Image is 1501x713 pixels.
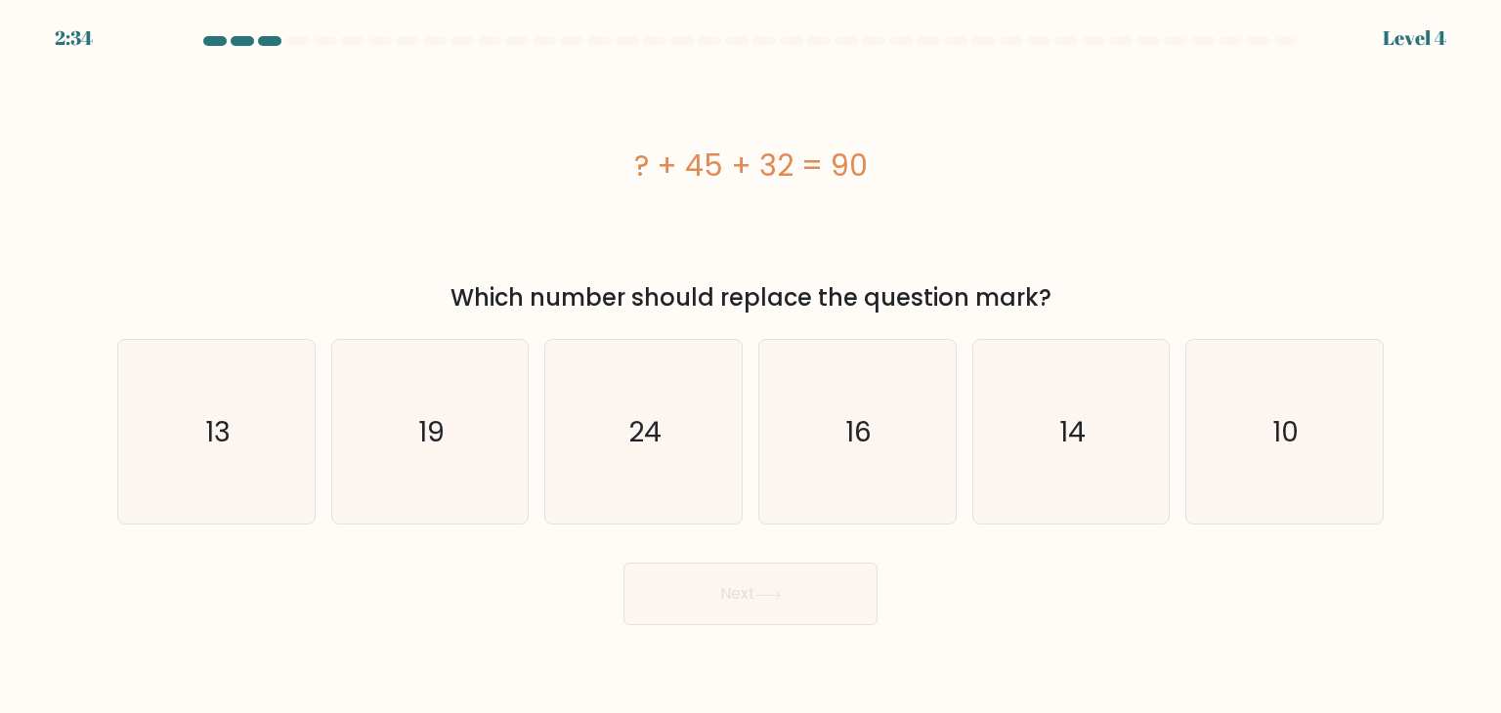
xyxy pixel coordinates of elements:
[629,412,663,451] text: 24
[55,23,93,53] div: 2:34
[205,412,231,451] text: 13
[418,412,445,451] text: 19
[1059,412,1086,451] text: 14
[1383,23,1446,53] div: Level 4
[129,280,1372,315] div: Which number should replace the question mark?
[1273,412,1300,451] text: 10
[117,144,1384,188] div: ? + 45 + 32 = 90
[623,563,878,625] button: Next
[846,412,873,451] text: 16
